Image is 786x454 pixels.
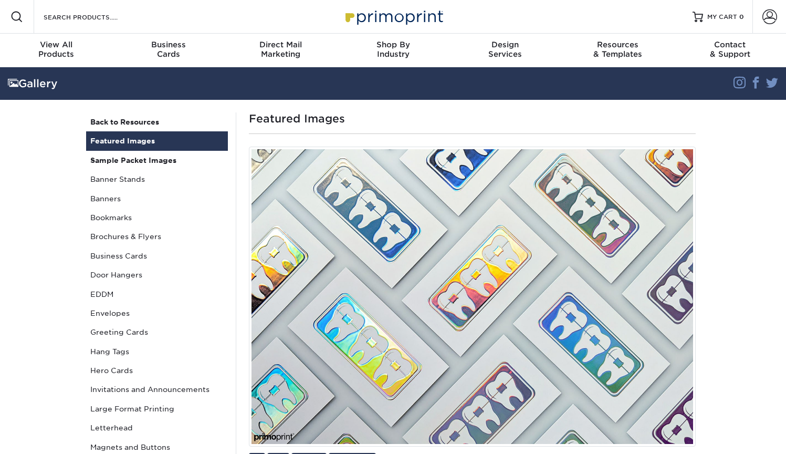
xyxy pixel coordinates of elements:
[249,147,696,447] img: Custom Holographic Business Card designed by Primoprint.
[86,323,228,342] a: Greeting Cards
[707,13,737,22] span: MY CART
[86,399,228,418] a: Large Format Printing
[112,40,225,59] div: Cards
[341,5,446,28] img: Primoprint
[86,418,228,437] a: Letterhead
[86,380,228,399] a: Invitations and Announcements
[86,151,228,170] a: Sample Packet Images
[249,112,696,125] h1: Featured Images
[86,265,228,284] a: Door Hangers
[86,112,228,131] a: Back to Resources
[337,40,449,49] span: Shop By
[86,208,228,227] a: Bookmarks
[90,137,155,145] strong: Featured Images
[674,34,786,67] a: Contact& Support
[674,40,786,59] div: & Support
[449,40,561,49] span: Design
[43,11,145,23] input: SEARCH PRODUCTS.....
[337,34,449,67] a: Shop ByIndustry
[561,40,674,49] span: Resources
[561,34,674,67] a: Resources& Templates
[112,40,225,49] span: Business
[86,304,228,323] a: Envelopes
[739,13,744,20] span: 0
[86,285,228,304] a: EDDM
[337,40,449,59] div: Industry
[674,40,786,49] span: Contact
[561,40,674,59] div: & Templates
[86,342,228,361] a: Hang Tags
[90,156,176,164] strong: Sample Packet Images
[86,227,228,246] a: Brochures & Flyers
[449,40,561,59] div: Services
[112,34,225,67] a: BusinessCards
[86,131,228,150] a: Featured Images
[86,361,228,380] a: Hero Cards
[225,34,337,67] a: Direct MailMarketing
[225,40,337,49] span: Direct Mail
[449,34,561,67] a: DesignServices
[86,189,228,208] a: Banners
[225,40,337,59] div: Marketing
[86,246,228,265] a: Business Cards
[86,170,228,189] a: Banner Stands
